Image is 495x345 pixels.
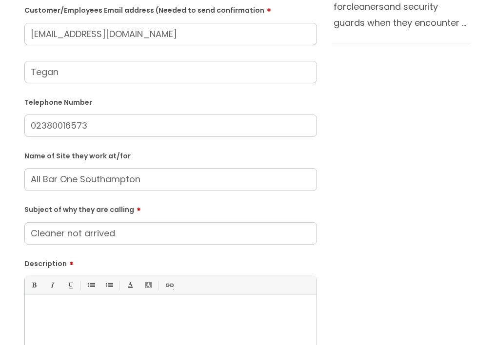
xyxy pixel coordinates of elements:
[24,23,317,45] input: Email
[24,96,317,107] label: Telephone Number
[24,256,317,268] label: Description
[124,279,136,291] a: Font Color
[142,279,154,291] a: Back Color
[24,202,317,214] label: Subject of why they are calling
[346,0,384,13] span: cleaners
[28,279,40,291] a: Bold (Ctrl-B)
[24,150,317,160] label: Name of Site they work at/for
[24,61,317,83] input: Your Name
[163,279,175,291] a: Link
[24,3,317,15] label: Customer/Employees Email address (Needed to send confirmation
[103,279,115,291] a: 1. Ordered List (Ctrl-Shift-8)
[85,279,97,291] a: • Unordered List (Ctrl-Shift-7)
[46,279,58,291] a: Italic (Ctrl-I)
[64,279,76,291] a: Underline(Ctrl-U)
